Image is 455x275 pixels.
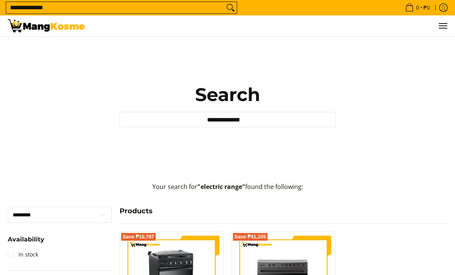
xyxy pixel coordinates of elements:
span: Save ₱10,797 [123,235,154,239]
span: Availability [8,236,44,243]
summary: Open [8,236,44,248]
span: • [403,3,432,12]
span: ₱0 [422,5,431,10]
button: Menu [438,15,447,36]
span: Save ₱41,105 [234,235,266,239]
ul: Customer Navigation [93,15,447,36]
h1: Search [120,83,335,106]
button: Search [224,2,237,13]
p: Your search for found the following: [8,182,447,199]
nav: Main Menu [93,15,447,36]
a: In stock [8,248,38,261]
span: 0 [415,5,420,10]
img: Search: 6 results found for &quot;electric range&quot; | Mang Kosme [8,19,85,32]
strong: "electric range" [197,182,245,191]
h4: Products [120,207,447,215]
